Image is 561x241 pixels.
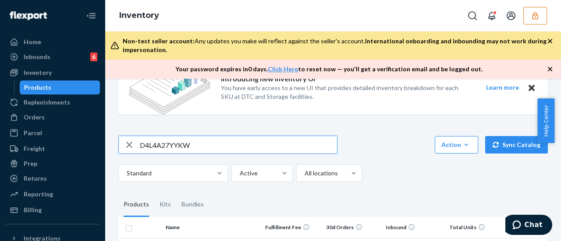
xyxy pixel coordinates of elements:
[502,7,520,24] button: Open account menu
[123,37,195,45] span: Non-test seller account:
[5,35,100,49] a: Home
[5,171,100,185] a: Returns
[5,66,100,80] a: Inventory
[90,52,97,61] div: 6
[435,136,478,154] button: Action
[119,10,159,20] a: Inventory
[24,159,37,168] div: Prep
[24,83,51,92] div: Products
[366,217,419,238] th: Inbound
[5,50,100,64] a: Inbounds6
[5,157,100,171] a: Prep
[24,68,52,77] div: Inventory
[20,80,100,94] a: Products
[5,126,100,140] a: Parcel
[505,215,552,237] iframe: Opens a widget where you can chat to one of our agents
[24,174,47,183] div: Returns
[24,113,45,122] div: Orders
[526,82,537,93] button: Close
[24,38,41,46] div: Home
[419,217,489,238] th: Total Units
[24,144,45,153] div: Freight
[485,136,548,154] button: Sync Catalog
[162,217,261,238] th: Name
[221,84,470,101] p: You have early access to a new UI that provides detailed inventory breakdown for each SKU at DTC ...
[175,65,483,73] p: Your password expires in 0 days . to reset now — you'll get a verification email and be logged out.
[24,129,42,137] div: Parcel
[129,60,210,115] img: new-reports-banner-icon.82668bd98b6a51aee86340f2a7b77ae3.png
[24,190,53,199] div: Reporting
[268,65,298,73] a: Click Here
[181,192,204,217] div: Bundles
[441,140,472,149] div: Action
[160,192,171,217] div: Kits
[304,169,305,178] input: All locations
[123,37,547,54] div: Any updates you make will reflect against the seller's account.
[480,82,524,93] button: Learn more
[239,169,240,178] input: Active
[24,52,50,61] div: Inbounds
[140,136,337,154] input: Search inventory by name or sku
[5,95,100,109] a: Replenishments
[126,169,127,178] input: Standard
[24,206,42,214] div: Billing
[221,74,315,84] p: Introducing new Inventory UI
[112,3,166,28] ol: breadcrumbs
[483,7,501,24] button: Open notifications
[537,98,554,143] button: Help Center
[24,98,70,107] div: Replenishments
[82,7,100,24] button: Close Navigation
[464,7,481,24] button: Open Search Box
[10,11,47,20] img: Flexport logo
[5,203,100,217] a: Billing
[5,110,100,124] a: Orders
[5,187,100,201] a: Reporting
[313,217,366,238] th: 30d Orders
[124,192,149,217] div: Products
[5,142,100,156] a: Freight
[261,217,313,238] th: Fulfillment Fee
